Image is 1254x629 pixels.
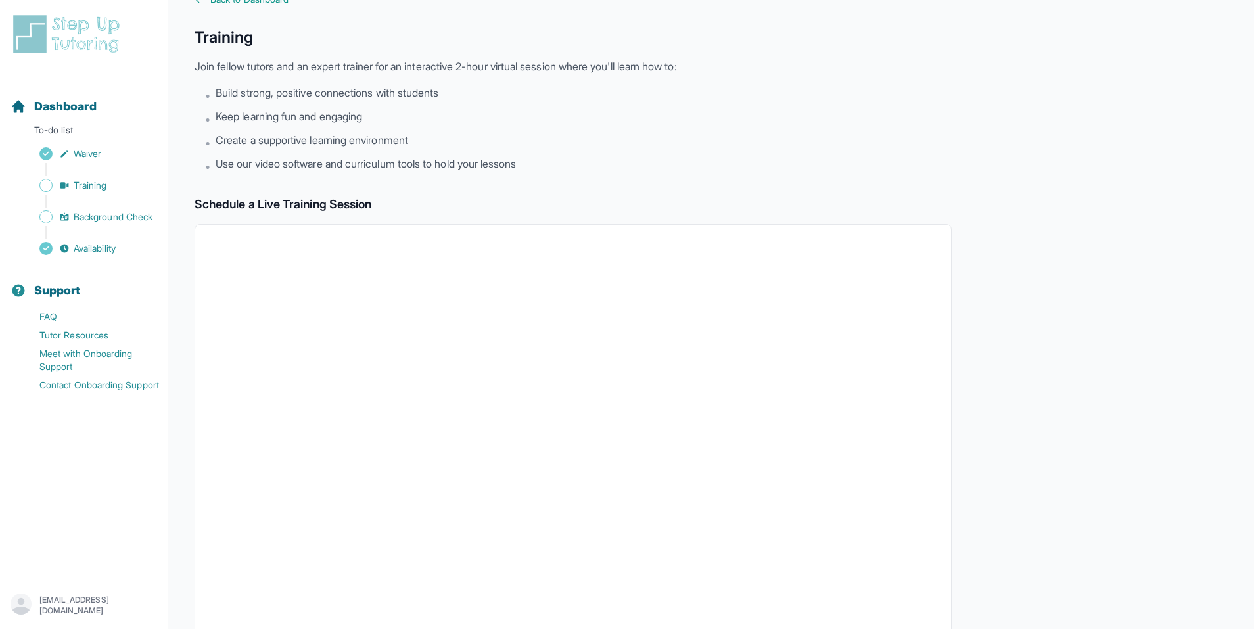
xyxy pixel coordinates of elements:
span: Training [74,179,107,192]
h1: Training [195,27,952,48]
span: Build strong, positive connections with students [216,85,438,101]
span: Availability [74,242,116,255]
span: Keep learning fun and engaging [216,108,362,124]
p: [EMAIL_ADDRESS][DOMAIN_NAME] [39,595,157,616]
span: Background Check [74,210,152,223]
a: Contact Onboarding Support [11,376,168,394]
p: To-do list [5,124,162,142]
button: Support [5,260,162,305]
h2: Schedule a Live Training Session [195,195,952,214]
a: Waiver [11,145,168,163]
a: Dashboard [11,97,97,116]
span: Dashboard [34,97,97,116]
span: Support [34,281,81,300]
a: Meet with Onboarding Support [11,344,168,376]
span: • [205,87,210,103]
p: Join fellow tutors and an expert trainer for an interactive 2-hour virtual session where you'll l... [195,58,952,74]
span: Waiver [74,147,101,160]
a: Tutor Resources [11,326,168,344]
span: • [205,111,210,127]
button: Dashboard [5,76,162,121]
span: Use our video software and curriculum tools to hold your lessons [216,156,516,172]
a: Background Check [11,208,168,226]
a: FAQ [11,308,168,326]
span: • [205,135,210,151]
a: Availability [11,239,168,258]
img: logo [11,13,128,55]
span: Create a supportive learning environment [216,132,408,148]
span: • [205,158,210,174]
button: [EMAIL_ADDRESS][DOMAIN_NAME] [11,594,157,617]
a: Training [11,176,168,195]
